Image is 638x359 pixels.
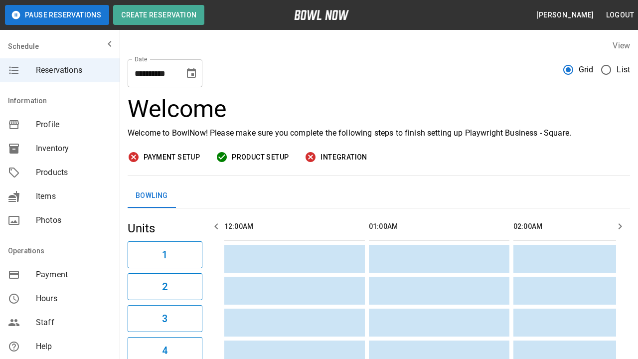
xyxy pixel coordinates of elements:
span: Photos [36,214,112,226]
button: Create Reservation [113,5,204,25]
span: Reservations [36,64,112,76]
span: List [617,64,630,76]
th: 12:00AM [224,212,365,241]
img: logo [294,10,349,20]
h6: 4 [162,343,167,359]
span: Help [36,341,112,353]
span: Items [36,190,112,202]
label: View [613,41,630,50]
h3: Welcome [128,95,630,123]
h6: 1 [162,247,167,263]
span: Inventory [36,143,112,155]
span: Payment [36,269,112,281]
span: Hours [36,293,112,305]
h6: 3 [162,311,167,327]
button: Pause Reservations [5,5,109,25]
button: Bowling [128,184,176,208]
span: Product Setup [232,151,289,164]
div: inventory tabs [128,184,630,208]
h6: 2 [162,279,167,295]
button: Choose date, selected date is Aug 29, 2025 [181,63,201,83]
p: Welcome to BowlNow! Please make sure you complete the following steps to finish setting up Playwr... [128,127,630,139]
button: 3 [128,305,202,332]
span: Payment Setup [144,151,200,164]
h5: Units [128,220,202,236]
span: Integration [320,151,367,164]
button: Logout [602,6,638,24]
th: 01:00AM [369,212,509,241]
span: Staff [36,317,112,329]
button: [PERSON_NAME] [532,6,598,24]
span: Products [36,167,112,179]
button: 1 [128,241,202,268]
span: Grid [579,64,594,76]
button: 2 [128,273,202,300]
span: Profile [36,119,112,131]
